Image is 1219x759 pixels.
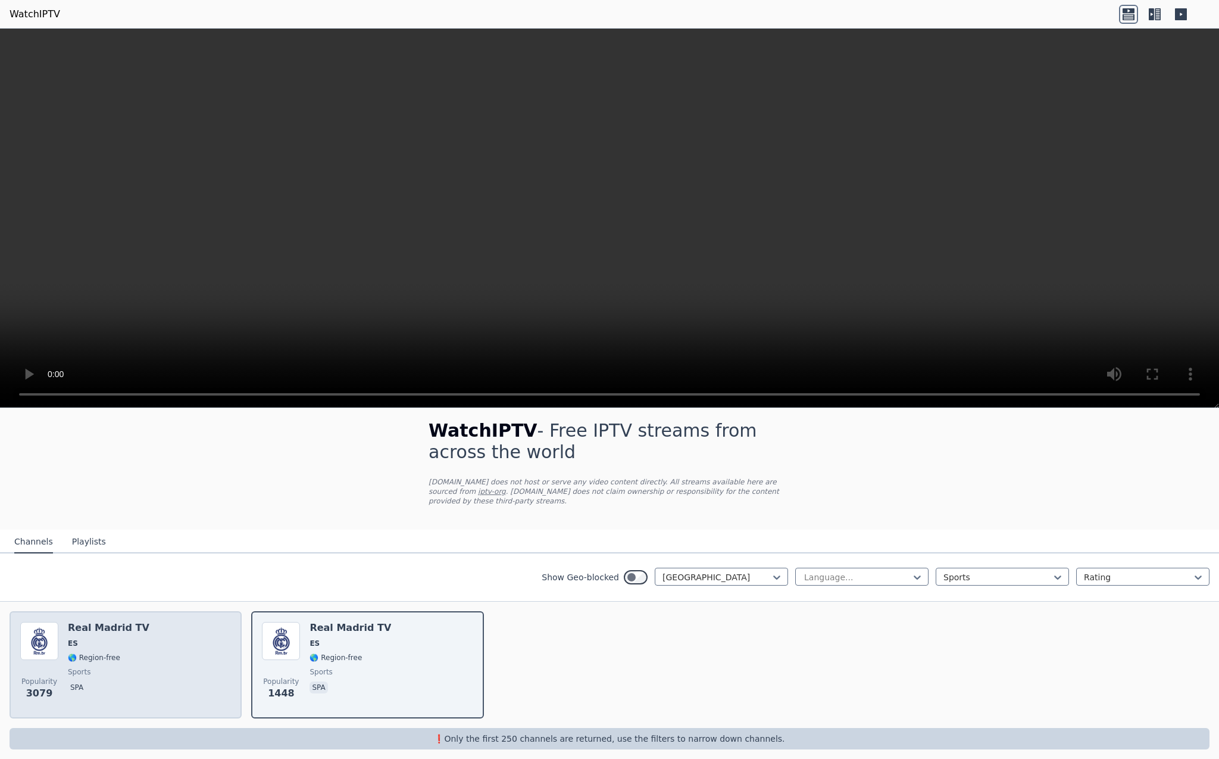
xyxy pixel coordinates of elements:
span: WatchIPTV [429,420,537,441]
img: Real Madrid TV [262,622,300,660]
p: [DOMAIN_NAME] does not host or serve any video content directly. All streams available here are s... [429,477,790,506]
a: WatchIPTV [10,7,60,21]
p: spa [310,682,327,693]
h6: Real Madrid TV [68,622,149,634]
h6: Real Madrid TV [310,622,391,634]
button: Channels [14,531,53,553]
span: sports [68,667,90,677]
h1: - Free IPTV streams from across the world [429,420,790,463]
span: ES [68,639,78,648]
button: Playlists [72,531,106,553]
span: 1448 [268,686,295,701]
img: Real Madrid TV [20,622,58,660]
span: 3079 [26,686,53,701]
span: Popularity [21,677,57,686]
span: ES [310,639,320,648]
span: Popularity [263,677,299,686]
span: sports [310,667,332,677]
label: Show Geo-blocked [542,571,619,583]
span: 🌎 Region-free [68,653,120,662]
a: iptv-org [478,487,506,496]
span: 🌎 Region-free [310,653,362,662]
p: spa [68,682,86,693]
p: ❗️Only the first 250 channels are returned, use the filters to narrow down channels. [14,733,1205,745]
